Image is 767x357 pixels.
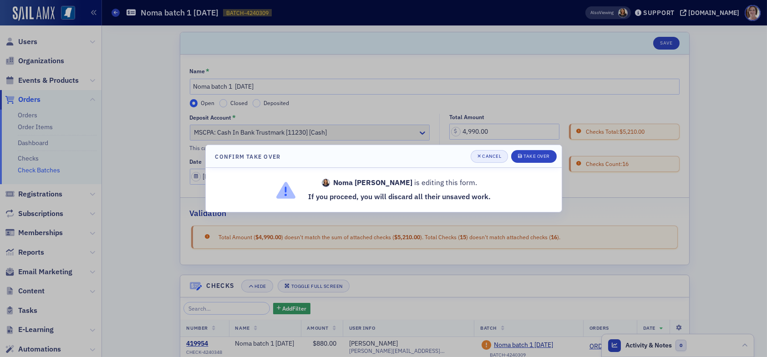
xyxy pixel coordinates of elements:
[322,179,330,187] span: Noma Burge
[333,177,412,188] strong: Noma [PERSON_NAME]
[308,191,491,202] p: If you proceed, you will discard all their unsaved work.
[511,150,557,163] button: Take Over
[308,177,491,188] p: is editing this form.
[482,154,501,159] div: Cancel
[523,154,550,159] div: Take Over
[215,152,281,161] h4: Confirm Take Over
[471,150,508,163] button: Cancel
